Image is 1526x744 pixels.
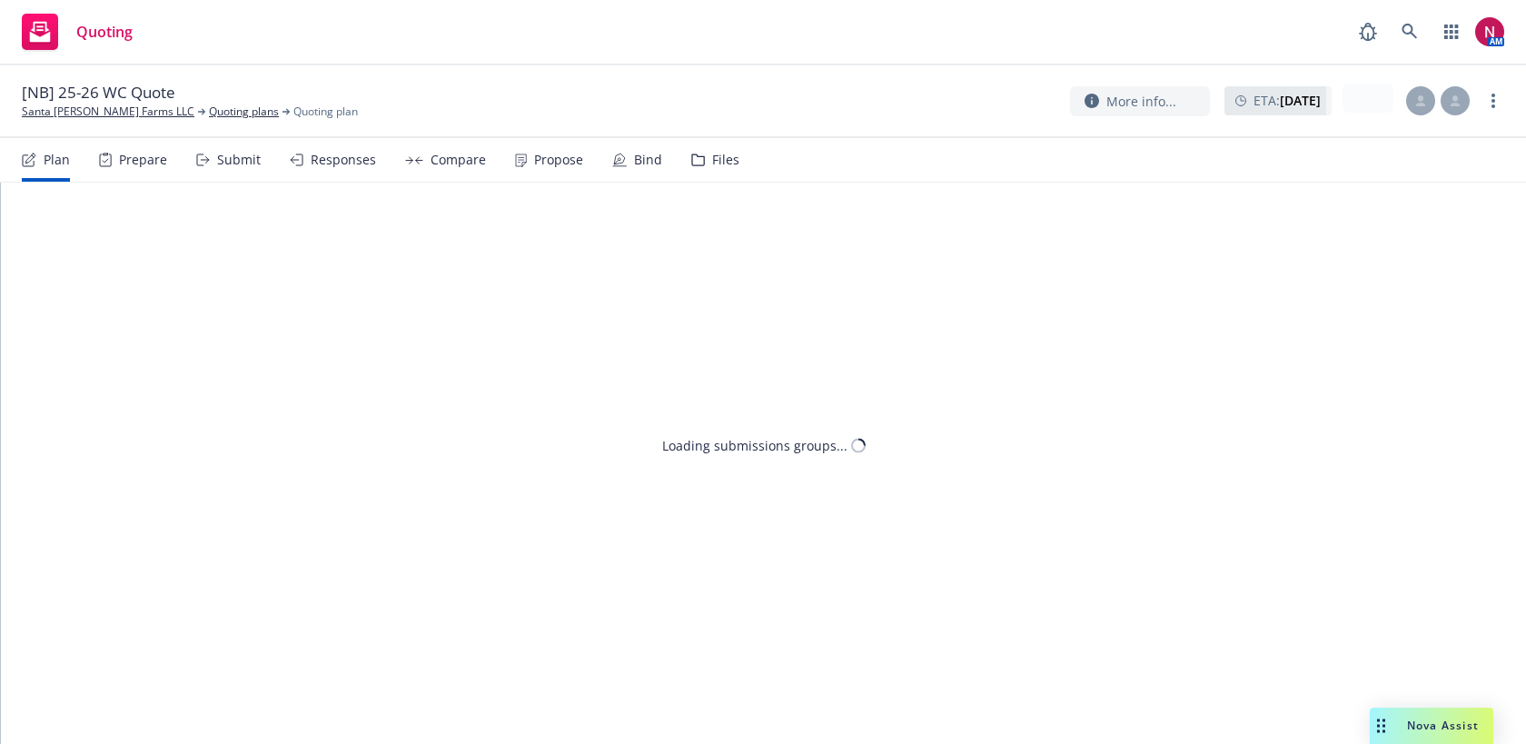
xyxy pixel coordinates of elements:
div: Submit [217,153,261,167]
strong: [DATE] [1280,92,1321,109]
div: Responses [311,153,376,167]
span: ETA : [1253,91,1321,110]
span: More info... [1106,92,1176,111]
span: Quoting [76,25,133,39]
button: More info... [1070,86,1210,116]
a: Santa [PERSON_NAME] Farms LLC [22,104,194,120]
div: Loading submissions groups... [662,436,847,455]
a: Quoting plans [209,104,279,120]
button: Nova Assist [1370,708,1493,744]
a: Switch app [1433,14,1470,50]
a: more [1482,90,1504,112]
div: Compare [431,153,486,167]
div: Files [712,153,739,167]
span: Quoting plan [293,104,358,120]
img: photo [1475,17,1504,46]
a: Search [1392,14,1428,50]
div: Prepare [119,153,167,167]
span: [NB] 25-26 WC Quote [22,82,175,104]
a: Report a Bug [1350,14,1386,50]
div: Propose [534,153,583,167]
span: Nova Assist [1407,718,1479,733]
div: Bind [634,153,662,167]
a: Quoting [15,6,140,57]
div: Drag to move [1370,708,1392,744]
div: Plan [44,153,70,167]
